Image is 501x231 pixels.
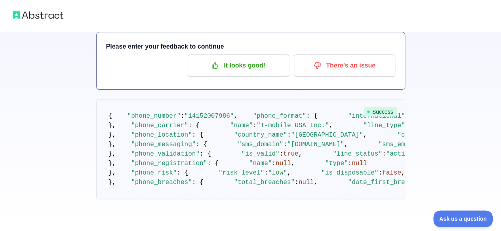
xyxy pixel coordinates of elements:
[363,131,367,139] span: ,
[348,160,352,167] span: :
[344,141,348,148] span: ,
[268,169,287,177] span: "low"
[196,141,207,148] span: : {
[128,113,181,120] span: "phone_number"
[348,179,428,186] span: "date_first_breached"
[200,150,211,158] span: : {
[185,113,234,120] span: "14152007986"
[287,131,291,139] span: :
[257,122,329,129] span: "T-mobile USA Inc."
[299,150,303,158] span: ,
[234,131,287,139] span: "country_name"
[234,179,295,186] span: "total_breaches"
[329,122,333,129] span: ,
[188,122,200,129] span: : {
[321,169,378,177] span: "is_disposable"
[348,113,405,120] span: "international"
[295,179,299,186] span: :
[131,131,192,139] span: "phone_location"
[219,169,264,177] span: "risk_level"
[401,169,405,177] span: ,
[280,150,284,158] span: :
[131,169,177,177] span: "phone_risk"
[287,169,291,177] span: ,
[433,210,493,227] iframe: Toggle Customer Support
[283,150,298,158] span: true
[291,131,363,139] span: "[GEOGRAPHIC_DATA]"
[325,160,348,167] span: "type"
[386,150,416,158] span: "active"
[276,160,291,167] span: null
[13,9,63,21] img: Abstract logo
[378,169,382,177] span: :
[131,160,207,167] span: "phone_registration"
[181,113,185,120] span: :
[378,141,420,148] span: "sms_email"
[131,150,200,158] span: "phone_validation"
[382,150,386,158] span: :
[230,122,253,129] span: "name"
[207,160,219,167] span: : {
[287,141,344,148] span: "[DOMAIN_NAME]"
[242,150,280,158] span: "is_valid"
[314,179,318,186] span: ,
[397,131,450,139] span: "country_code"
[131,141,196,148] span: "phone_messaging"
[109,113,112,120] span: {
[194,59,283,72] p: It looks good!
[291,160,295,167] span: ,
[283,141,287,148] span: :
[333,150,382,158] span: "line_status"
[272,160,276,167] span: :
[253,122,257,129] span: :
[306,113,318,120] span: : {
[131,179,192,186] span: "phone_breaches"
[249,160,272,167] span: "name"
[238,141,283,148] span: "sms_domain"
[364,107,397,116] span: Success
[264,169,268,177] span: :
[299,179,314,186] span: null
[382,169,401,177] span: false
[234,113,238,120] span: ,
[131,122,188,129] span: "phone_carrier"
[294,54,395,77] button: There's an issue
[192,179,204,186] span: : {
[177,169,188,177] span: : {
[192,131,204,139] span: : {
[253,113,306,120] span: "phone_format"
[363,122,405,129] span: "line_type"
[188,54,289,77] button: It looks good!
[106,42,395,51] h3: Please enter your feedback to continue
[352,160,367,167] span: null
[300,59,389,72] p: There's an issue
